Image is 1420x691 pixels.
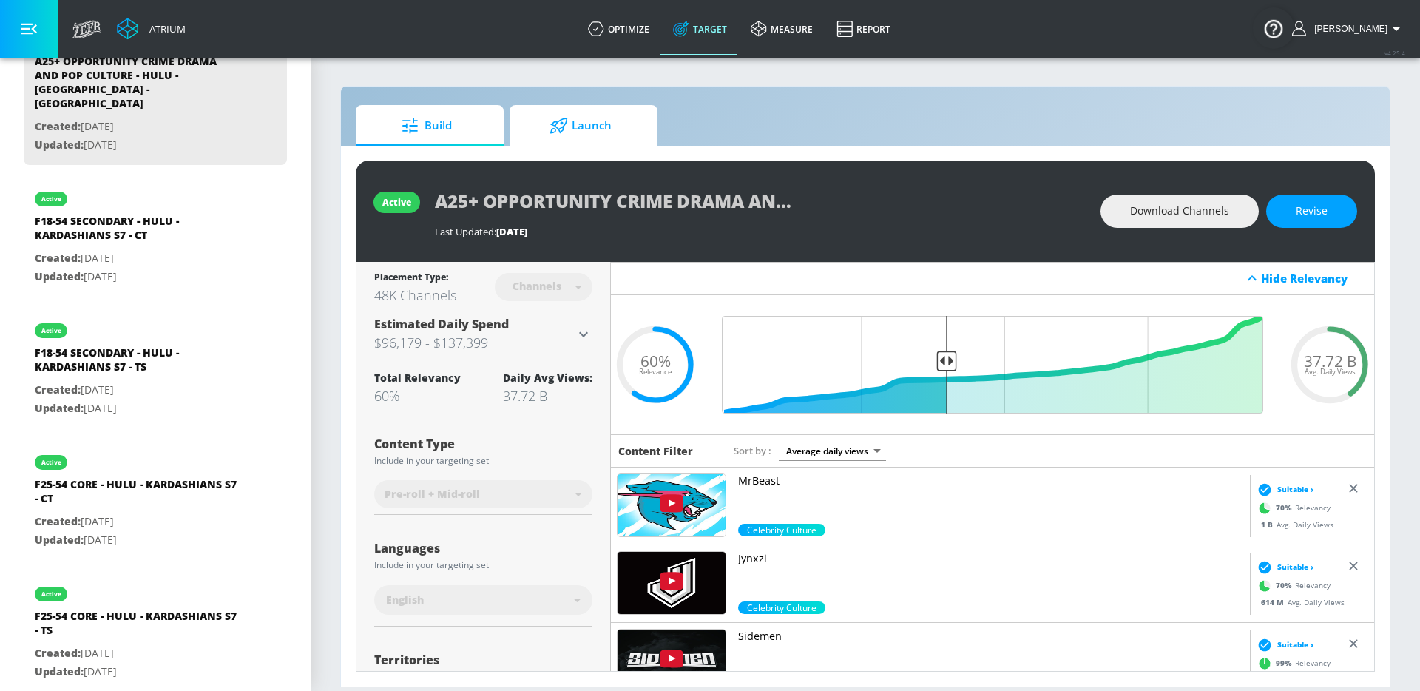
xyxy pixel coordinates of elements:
[1254,652,1331,674] div: Relevancy
[35,345,242,381] div: F18-54 SECONDARY - HULU - KARDASHIANS S7 - TS
[714,316,1271,414] input: Final Threshold
[618,474,726,536] img: UUX6OQ3DkcsbYNE6H8uQQuVA
[1254,637,1313,652] div: Suitable ›
[35,54,242,118] div: A25+ OPPORTUNITY CRIME DRAMA AND POP CULTURE - HULU - [GEOGRAPHIC_DATA] - [GEOGRAPHIC_DATA]
[1254,574,1331,596] div: Relevancy
[1100,195,1259,228] button: Download Channels
[24,309,287,428] div: activeF18-54 SECONDARY - HULU - KARDASHIANS S7 - TSCreated:[DATE]Updated:[DATE]
[825,2,902,55] a: Report
[35,382,81,397] span: Created:
[374,271,456,286] div: Placement Type:
[35,514,81,528] span: Created:
[374,654,592,666] div: Territories
[35,646,81,660] span: Created:
[738,473,1244,524] a: MrBeast
[374,585,592,615] div: English
[738,551,1244,601] a: Jynxzi
[1130,202,1229,220] span: Download Channels
[738,629,1244,679] a: Sidemen
[1296,202,1328,220] span: Revise
[41,327,61,334] div: active
[41,195,61,203] div: active
[35,214,242,249] div: F18-54 SECONDARY - HULU - KARDASHIANS S7 - CT
[35,644,242,663] p: [DATE]
[738,473,1244,488] p: MrBeast
[1277,484,1313,495] span: Suitable ›
[117,18,186,40] a: Atrium
[1277,639,1313,650] span: Suitable ›
[1305,368,1356,376] span: Avg. Daily Views
[738,601,825,614] div: 70.0%
[385,487,480,502] span: Pre-roll + Mid-roll
[779,441,886,461] div: Average daily views
[24,17,287,165] div: A25+ OPPORTUNITY CRIME DRAMA AND POP CULTURE - HULU - [GEOGRAPHIC_DATA] - [GEOGRAPHIC_DATA]Create...
[41,590,61,598] div: active
[1276,658,1295,669] span: 99 %
[738,601,825,614] span: Celebrity Culture
[1254,482,1313,496] div: Suitable ›
[738,524,825,536] div: 70.0%
[738,524,825,536] span: Celebrity Culture
[1254,559,1313,574] div: Suitable ›
[41,459,61,466] div: active
[35,118,242,136] p: [DATE]
[738,629,1244,644] p: Sidemen
[1261,519,1277,529] span: 1 B
[496,225,527,238] span: [DATE]
[1253,7,1294,49] button: Open Resource Center
[374,316,592,353] div: Estimated Daily Spend$96,179 - $137,399
[374,316,509,332] span: Estimated Daily Spend
[374,332,575,353] h3: $96,179 - $137,399
[734,444,771,457] span: Sort by
[639,368,672,376] span: Relevance
[618,444,693,458] h6: Content Filter
[618,552,726,614] img: UUjiXtODGCCulmhwypZAWSag
[503,371,592,385] div: Daily Avg Views:
[35,664,84,678] span: Updated:
[611,262,1374,295] div: Hide Relevancy
[374,286,456,304] div: 48K Channels
[35,138,84,152] span: Updated:
[24,177,287,297] div: activeF18-54 SECONDARY - HULU - KARDASHIANS S7 - CTCreated:[DATE]Updated:[DATE]
[503,387,592,405] div: 37.72 B
[1384,49,1405,57] span: v 4.25.4
[739,2,825,55] a: measure
[35,531,242,550] p: [DATE]
[35,119,81,133] span: Created:
[35,401,84,415] span: Updated:
[661,2,739,55] a: Target
[35,477,242,513] div: F25-54 CORE - HULU - KARDASHIANS S7 - CT
[374,542,592,554] div: Languages
[382,196,411,209] div: active
[35,533,84,547] span: Updated:
[143,22,186,36] div: Atrium
[374,387,461,405] div: 60%
[1304,353,1356,368] span: 37.72 B
[435,225,1086,238] div: Last Updated:
[35,513,242,531] p: [DATE]
[371,108,483,144] span: Build
[24,440,287,560] div: activeF25-54 CORE - HULU - KARDASHIANS S7 - CTCreated:[DATE]Updated:[DATE]
[35,269,84,283] span: Updated:
[35,268,242,286] p: [DATE]
[505,280,569,292] div: Channels
[1254,596,1345,607] div: Avg. Daily Views
[1308,24,1387,34] span: login as: guillermo.cabrera@zefr.com
[35,136,242,155] p: [DATE]
[35,249,242,268] p: [DATE]
[1266,195,1357,228] button: Revise
[386,593,424,607] span: English
[1276,580,1295,591] span: 70 %
[1276,502,1295,513] span: 70 %
[576,2,661,55] a: optimize
[35,609,242,644] div: F25-54 CORE - HULU - KARDASHIANS S7 - TS
[35,381,242,400] p: [DATE]
[35,663,242,681] p: [DATE]
[1261,271,1366,286] div: Hide Relevancy
[35,251,81,265] span: Created:
[374,456,592,465] div: Include in your targeting set
[374,371,461,385] div: Total Relevancy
